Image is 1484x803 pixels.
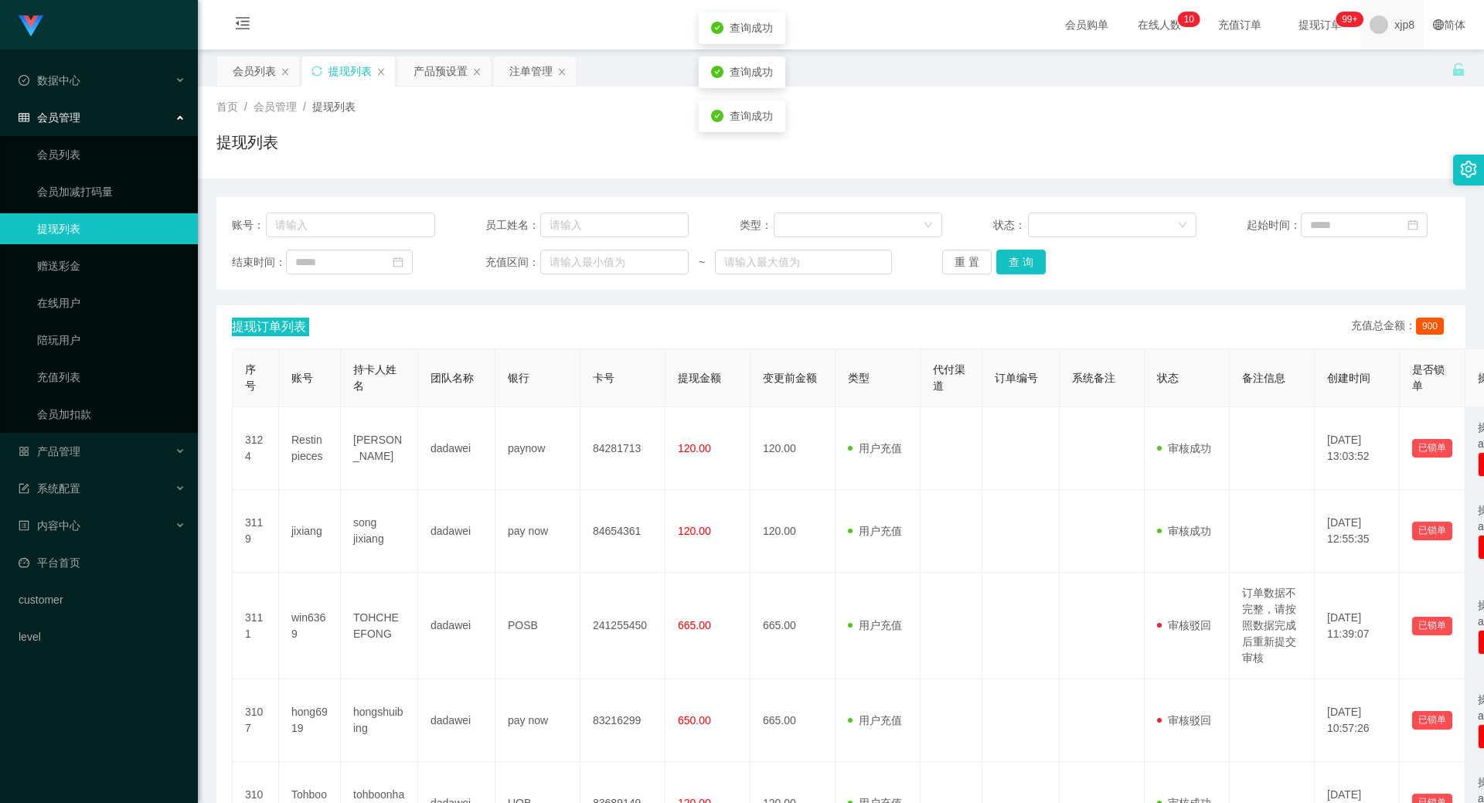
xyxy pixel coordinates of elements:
span: 数据中心 [19,74,80,87]
span: 类型： [740,217,774,233]
span: ~ [689,254,715,271]
i: 图标: sync [311,66,322,77]
span: 提现列表 [312,100,356,113]
div: 会员列表 [233,56,276,86]
span: 审核成功 [1157,442,1211,454]
input: 请输入最小值为 [540,250,689,274]
span: 员工姓名： [485,217,539,233]
td: hongshuibing [341,679,418,762]
span: 665.00 [678,619,711,631]
td: 3119 [233,490,279,573]
span: 用户充值 [848,619,902,631]
td: 241255450 [580,573,665,679]
span: 序号 [245,363,256,392]
td: pay now [495,679,580,762]
span: 查询成功 [730,22,773,34]
span: 查询成功 [730,66,773,78]
td: jixiang [279,490,341,573]
i: 图标: form [19,483,29,494]
span: 900 [1416,318,1444,335]
td: 84654361 [580,490,665,573]
span: 用户充值 [848,714,902,726]
a: level [19,621,185,652]
i: 图标: close [557,67,567,77]
i: 图标: unlock [1452,63,1465,77]
span: 订单编号 [995,372,1038,384]
i: 图标: menu-fold [216,1,269,50]
td: pay now [495,490,580,573]
span: 充值区间： [485,254,539,271]
span: 在线人数 [1130,19,1189,30]
td: dadawei [418,679,495,762]
i: 图标: appstore-o [19,446,29,457]
input: 请输入 [540,213,689,237]
div: 产品预设置 [414,56,468,86]
span: 会员管理 [19,111,80,124]
a: 提现列表 [37,213,185,244]
div: 注单管理 [509,56,553,86]
span: 650.00 [678,714,711,726]
i: 图标: down [1178,220,1187,231]
i: 图标: close [281,67,290,77]
span: 产品管理 [19,445,80,458]
span: 审核驳回 [1157,619,1211,631]
span: 提现订单列表 [232,318,306,336]
span: 状态 [1157,372,1179,384]
div: 充值总金额： [1351,318,1450,336]
td: 订单数据不完整，请按照数据完成后重新提交审核 [1230,573,1315,679]
span: 卡号 [593,372,614,384]
td: dadawei [418,490,495,573]
span: / [244,100,247,113]
td: 3124 [233,407,279,490]
td: [DATE] 10:57:26 [1315,679,1400,762]
td: 3111 [233,573,279,679]
span: 代付渠道 [933,363,965,392]
a: 会员加扣款 [37,399,185,430]
span: 账号 [291,372,313,384]
span: 用户充值 [848,525,902,537]
td: [DATE] 12:55:35 [1315,490,1400,573]
i: icon: check-circle [711,110,723,122]
span: 结束时间： [232,254,286,271]
i: 图标: calendar [393,257,403,267]
td: paynow [495,407,580,490]
td: 665.00 [751,679,836,762]
td: hong6919 [279,679,341,762]
span: 查询成功 [730,110,773,122]
span: 变更前金额 [763,372,817,384]
a: 会员加减打码量 [37,176,185,207]
span: 团队名称 [431,372,474,384]
i: 图标: profile [19,520,29,531]
span: 状态： [993,217,1028,233]
span: 首页 [216,100,238,113]
p: 1 [1184,12,1190,27]
td: 83216299 [580,679,665,762]
span: / [303,100,306,113]
h1: 提现列表 [216,131,278,154]
img: logo.9652507e.png [19,15,43,37]
td: POSB [495,573,580,679]
td: [PERSON_NAME] [341,407,418,490]
input: 请输入 [266,213,435,237]
button: 已锁单 [1412,617,1452,635]
span: 120.00 [678,525,711,537]
i: icon: check-circle [711,66,723,78]
td: dadawei [418,407,495,490]
button: 查 询 [996,250,1046,274]
button: 已锁单 [1412,439,1452,458]
td: [DATE] 13:03:52 [1315,407,1400,490]
i: 图标: close [376,67,386,77]
span: 提现金额 [678,372,721,384]
i: 图标: table [19,112,29,123]
i: 图标: down [924,220,933,231]
span: 创建时间 [1327,372,1370,384]
span: 系统配置 [19,482,80,495]
td: TOHCHEEFONG [341,573,418,679]
button: 已锁单 [1412,522,1452,540]
a: 会员列表 [37,139,185,170]
td: dadawei [418,573,495,679]
a: customer [19,584,185,615]
td: 84281713 [580,407,665,490]
span: 起始时间： [1247,217,1301,233]
td: Restinpieces [279,407,341,490]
